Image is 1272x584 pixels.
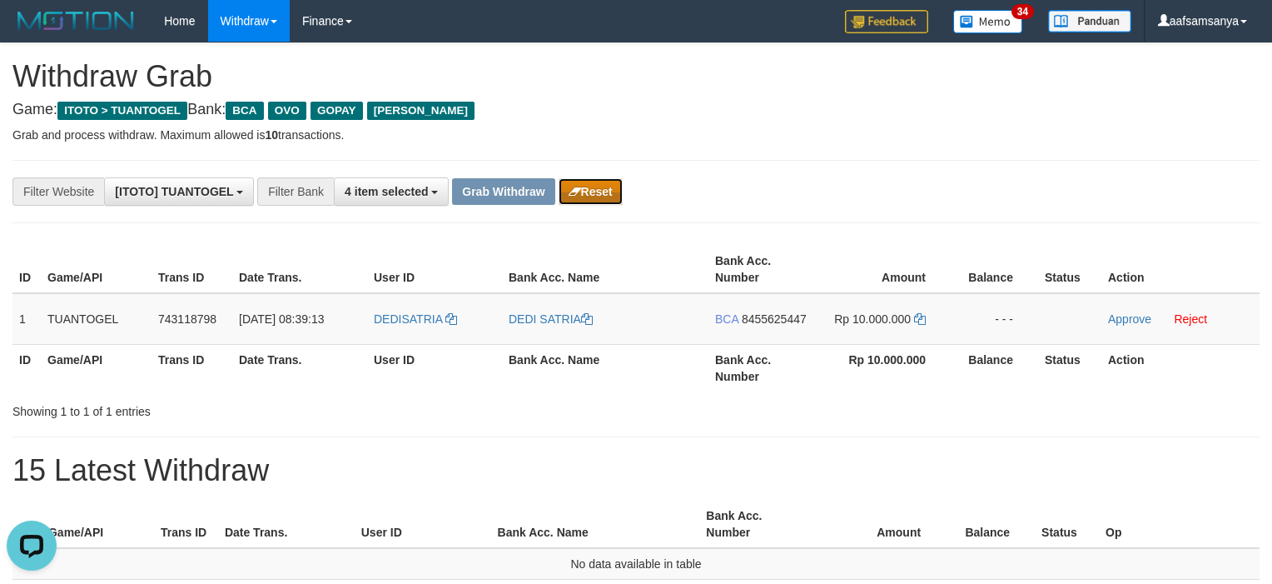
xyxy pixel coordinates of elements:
[311,102,363,120] span: GOPAY
[708,344,819,392] th: Bank Acc. Number
[1038,246,1101,293] th: Status
[951,344,1038,392] th: Balance
[232,246,367,293] th: Date Trans.
[104,177,254,206] button: [ITOTO] TUANTOGEL
[12,397,518,420] div: Showing 1 to 1 of 1 entries
[7,7,57,57] button: Open LiveChat chat widget
[742,312,807,326] span: Copy 8455625447 to clipboard
[502,344,708,392] th: Bank Acc. Name
[953,10,1023,33] img: Button%20Memo.svg
[452,178,554,205] button: Grab Withdraw
[1101,344,1260,392] th: Action
[502,246,708,293] th: Bank Acc. Name
[715,312,738,326] span: BCA
[12,60,1260,93] h1: Withdraw Grab
[265,128,278,142] strong: 10
[1048,10,1131,32] img: panduan.png
[699,501,812,548] th: Bank Acc. Number
[951,293,1038,345] td: - - -
[12,501,42,548] th: ID
[12,102,1260,118] h4: Game: Bank:
[1174,312,1207,326] a: Reject
[12,344,41,392] th: ID
[1011,4,1034,19] span: 34
[1101,246,1260,293] th: Action
[152,246,232,293] th: Trans ID
[559,178,623,205] button: Reset
[367,102,475,120] span: [PERSON_NAME]
[12,177,104,206] div: Filter Website
[834,312,911,326] span: Rp 10.000.000
[12,293,41,345] td: 1
[12,548,1260,580] td: No data available in table
[12,454,1260,487] h1: 15 Latest Withdraw
[12,8,139,33] img: MOTION_logo.png
[268,102,306,120] span: OVO
[914,312,926,326] a: Copy 10000000 to clipboard
[812,501,946,548] th: Amount
[1038,344,1101,392] th: Status
[41,246,152,293] th: Game/API
[374,312,442,326] span: DEDISATRIA
[152,344,232,392] th: Trans ID
[819,344,951,392] th: Rp 10.000.000
[946,501,1035,548] th: Balance
[491,501,700,548] th: Bank Acc. Name
[57,102,187,120] span: ITOTO > TUANTOGEL
[226,102,263,120] span: BCA
[41,344,152,392] th: Game/API
[257,177,334,206] div: Filter Bank
[1108,312,1151,326] a: Approve
[1099,501,1260,548] th: Op
[115,185,233,198] span: [ITOTO] TUANTOGEL
[218,501,355,548] th: Date Trans.
[154,501,218,548] th: Trans ID
[239,312,324,326] span: [DATE] 08:39:13
[374,312,457,326] a: DEDISATRIA
[42,501,154,548] th: Game/API
[509,312,593,326] a: DEDI SATRIA
[355,501,491,548] th: User ID
[367,246,502,293] th: User ID
[951,246,1038,293] th: Balance
[12,127,1260,143] p: Grab and process withdraw. Maximum allowed is transactions.
[345,185,428,198] span: 4 item selected
[1035,501,1099,548] th: Status
[708,246,819,293] th: Bank Acc. Number
[819,246,951,293] th: Amount
[367,344,502,392] th: User ID
[845,10,928,33] img: Feedback.jpg
[232,344,367,392] th: Date Trans.
[12,246,41,293] th: ID
[158,312,216,326] span: 743118798
[334,177,449,206] button: 4 item selected
[41,293,152,345] td: TUANTOGEL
